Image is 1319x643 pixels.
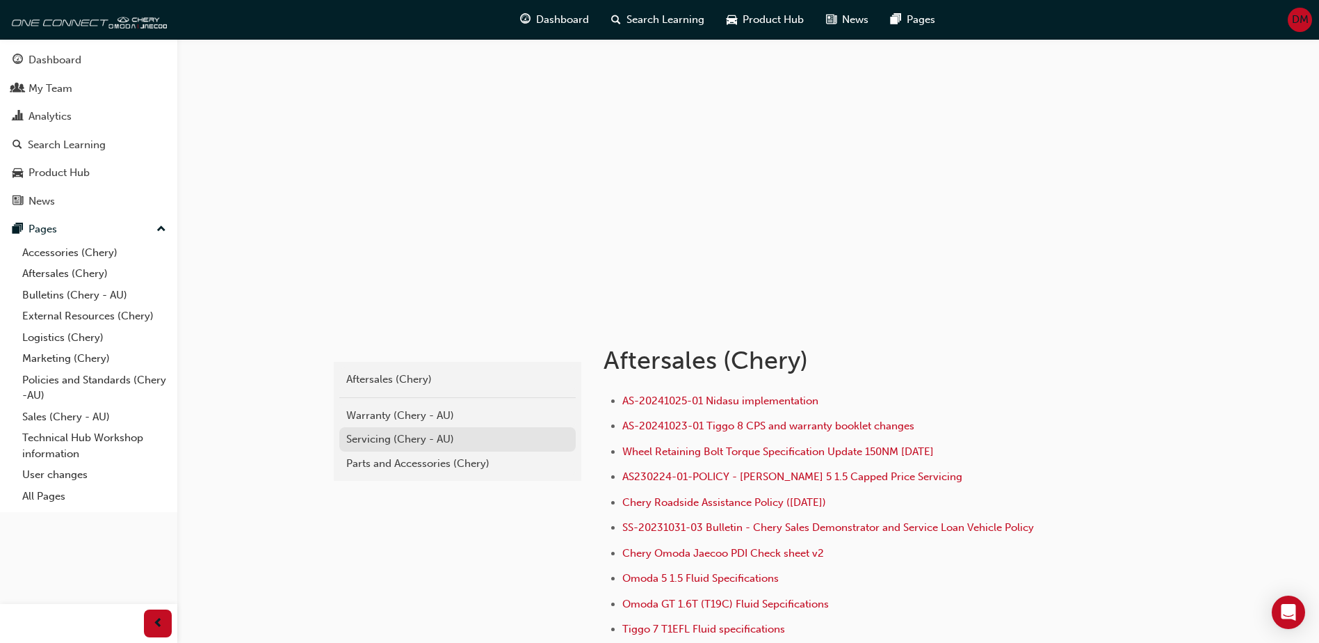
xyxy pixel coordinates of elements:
a: Analytics [6,104,172,129]
span: Product Hub [743,12,804,28]
a: news-iconNews [815,6,880,34]
button: Pages [6,216,172,242]
div: News [29,193,55,209]
span: guage-icon [13,54,23,67]
span: up-icon [156,221,166,239]
span: DM [1292,12,1309,28]
span: people-icon [13,83,23,95]
a: Logistics (Chery) [17,327,172,349]
a: Wheel Retaining Bolt Torque Specification Update 150NM [DATE] [622,445,934,458]
a: Search Learning [6,132,172,158]
a: AS230224-01-POLICY - [PERSON_NAME] 5 1.5 Capped Price Servicing [622,470,962,483]
span: News [842,12,868,28]
a: News [6,189,172,214]
div: My Team [29,81,72,97]
span: search-icon [611,11,621,29]
a: Chery Roadside Assistance Policy ([DATE]) [622,496,826,509]
div: Dashboard [29,52,81,68]
a: car-iconProduct Hub [715,6,815,34]
span: Search Learning [626,12,704,28]
a: pages-iconPages [880,6,946,34]
div: Product Hub [29,165,90,181]
span: pages-icon [13,223,23,236]
a: AS-20241023-01 Tiggo 8 CPS and warranty booklet changes [622,420,914,432]
a: search-iconSearch Learning [600,6,715,34]
a: Sales (Chery - AU) [17,406,172,428]
a: Omoda GT 1.6T (T19C) Fluid Sepcifications [622,598,829,610]
a: Bulletins (Chery - AU) [17,285,172,306]
a: Tiggo 7 T1EFL Fluid specifications [622,623,785,635]
button: DashboardMy TeamAnalyticsSearch LearningProduct HubNews [6,45,172,216]
a: Aftersales (Chery) [339,367,576,392]
a: SS-20231031-03 Bulletin - Chery Sales Demonstrator and Service Loan Vehicle Policy [622,521,1034,534]
span: car-icon [13,167,23,180]
span: Dashboard [536,12,589,28]
div: Parts and Accessories (Chery) [346,456,569,472]
div: Warranty (Chery - AU) [346,408,569,424]
a: Omoda 5 1.5 Fluid Specifications [622,572,779,585]
button: DM [1288,8,1312,32]
span: guage-icon [520,11,531,29]
a: External Resources (Chery) [17,305,172,327]
a: Warranty (Chery - AU) [339,404,576,428]
a: Dashboard [6,47,172,73]
div: Pages [29,221,57,237]
span: news-icon [13,196,23,208]
div: Analytics [29,109,72,125]
span: pages-icon [891,11,901,29]
a: Product Hub [6,160,172,186]
a: Chery Omoda Jaecoo PDI Check sheet v2 [622,547,824,559]
a: Technical Hub Workshop information [17,427,172,464]
div: Search Learning [28,137,106,153]
a: Policies and Standards (Chery -AU) [17,370,172,406]
a: Aftersales (Chery) [17,263,172,285]
a: Parts and Accessories (Chery) [339,452,576,476]
a: My Team [6,76,172,102]
span: prev-icon [153,615,163,633]
span: Pages [907,12,935,28]
h1: Aftersales (Chery) [604,345,1060,376]
span: car-icon [727,11,737,29]
a: AS-20241025-01 Nidasu implementation [622,395,818,407]
a: guage-iconDashboard [509,6,600,34]
a: Servicing (Chery - AU) [339,427,576,452]
a: User changes [17,464,172,486]
span: news-icon [826,11,836,29]
div: Open Intercom Messenger [1272,596,1305,629]
img: oneconnect [7,6,167,33]
a: Marketing (Chery) [17,348,172,370]
span: search-icon [13,139,22,152]
a: Accessories (Chery) [17,242,172,264]
div: Servicing (Chery - AU) [346,431,569,447]
div: Aftersales (Chery) [346,372,569,388]
a: All Pages [17,486,172,507]
span: chart-icon [13,111,23,123]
